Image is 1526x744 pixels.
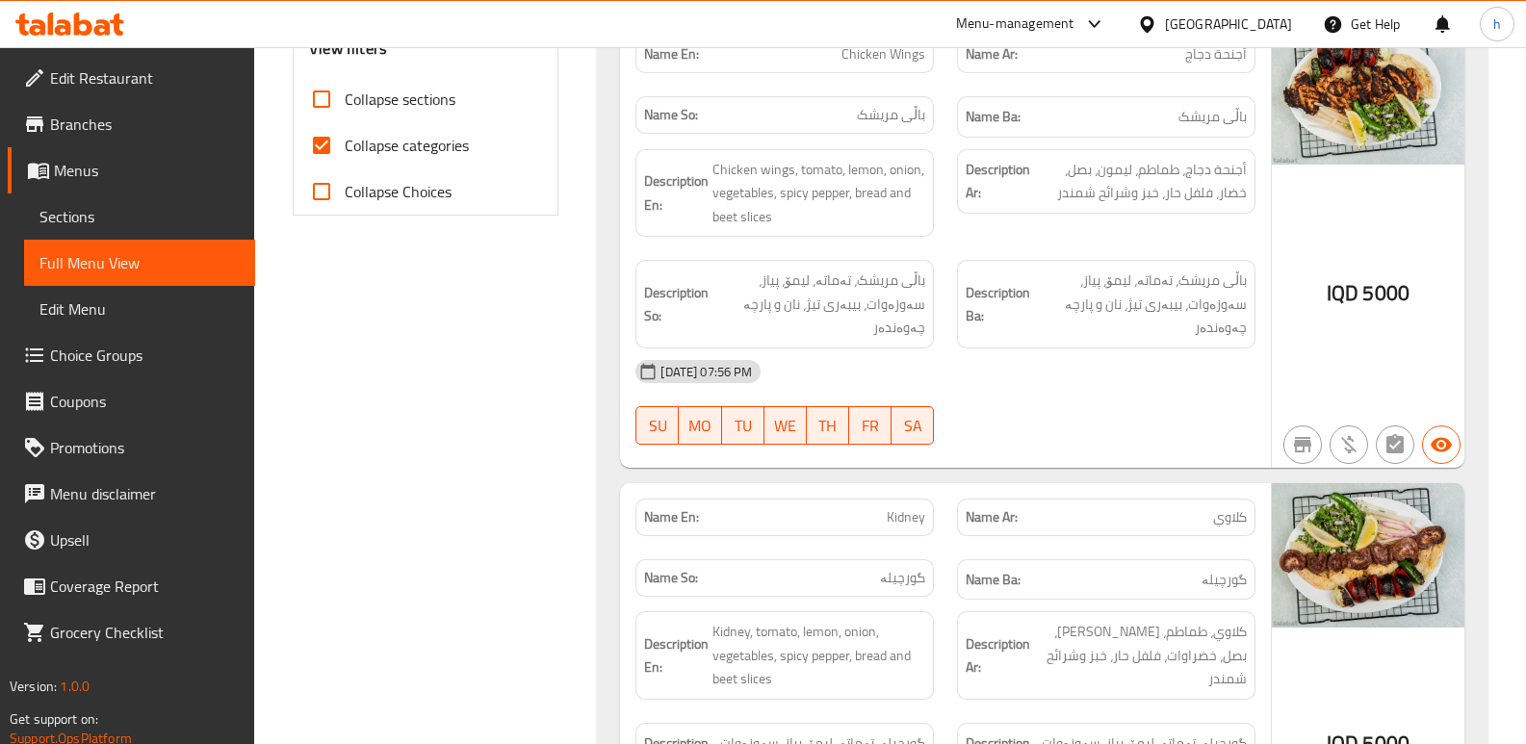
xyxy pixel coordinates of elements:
[1272,20,1464,165] img: Chicken_Wings638904526876749268.jpg
[644,44,699,64] strong: Name En:
[966,281,1030,328] strong: Description Ba:
[8,55,255,101] a: Edit Restaurant
[50,436,240,459] span: Promotions
[712,158,925,229] span: Chicken wings, tomato, lemon, onion, vegetables, spicy pepper, bread and beet slices
[39,251,240,274] span: Full Menu View
[966,158,1030,205] strong: Description Ar:
[772,412,799,440] span: WE
[956,13,1074,36] div: Menu-management
[857,412,884,440] span: FR
[712,269,925,340] span: باڵی مریشک، تەماتە، لیمۆ، پیاز، سەوزەوات، بیبەری تیژ، نان و پارچە چەوەندەر
[644,507,699,527] strong: Name En:
[1034,158,1247,205] span: أجنحة دجاج، طماطم، ليمون، بصل، خضار، فلفل حار، خبز وشرائح شمندر
[880,568,925,588] span: گورچیلە
[966,507,1018,527] strong: Name Ar:
[857,105,925,125] span: باڵی مریشک
[309,38,387,60] h3: View filters
[712,620,925,691] span: Kidney, tomato, lemon, onion, vegetables, spicy pepper, bread and beet slices
[54,159,240,182] span: Menus
[1202,568,1247,592] span: گورچیلە
[635,406,679,445] button: SU
[8,471,255,517] a: Menu disclaimer
[39,205,240,228] span: Sections
[50,390,240,413] span: Coupons
[1422,425,1461,464] button: Available
[345,180,452,203] span: Collapse Choices
[644,412,671,440] span: SU
[887,507,925,527] span: Kidney
[841,44,925,64] span: Chicken Wings
[50,575,240,598] span: Coverage Report
[1272,483,1464,628] img: Kidney638904526921850587.jpg
[849,406,892,445] button: FR
[8,424,255,471] a: Promotions
[1493,13,1501,35] span: h
[807,406,849,445] button: TH
[815,412,841,440] span: TH
[966,632,1030,680] strong: Description Ar:
[686,412,713,440] span: MO
[722,406,764,445] button: TU
[892,406,934,445] button: SA
[679,406,721,445] button: MO
[966,105,1021,129] strong: Name Ba:
[50,66,240,90] span: Edit Restaurant
[1213,507,1247,527] span: كلاوي
[1376,425,1414,464] button: Not has choices
[730,412,757,440] span: TU
[345,88,455,111] span: Collapse sections
[24,193,255,240] a: Sections
[50,621,240,644] span: Grocery Checklist
[24,240,255,286] a: Full Menu View
[1283,425,1322,464] button: Not branch specific item
[1034,269,1247,340] span: باڵی مریشک، تەماتە، لیمۆ، پیاز، سەوزەوات، بیبەری تیژ، نان و پارچە چەوەندەر
[8,563,255,609] a: Coverage Report
[8,147,255,193] a: Menus
[1034,620,1247,691] span: كلاوي، طماطم، ليمون، بصل، خضراوات، فلفل حار، خبز وشرائح شمندر
[1362,274,1410,312] span: 5000
[1330,425,1368,464] button: Purchased item
[10,674,57,699] span: Version:
[345,134,469,157] span: Collapse categories
[60,674,90,699] span: 1.0.0
[1185,44,1247,64] span: أجنحة دجاج
[966,44,1018,64] strong: Name Ar:
[24,286,255,332] a: Edit Menu
[8,517,255,563] a: Upsell
[644,632,709,680] strong: Description En:
[1178,105,1247,129] span: باڵی مریشک
[644,568,698,588] strong: Name So:
[899,412,926,440] span: SA
[50,113,240,136] span: Branches
[644,281,709,328] strong: Description So:
[8,101,255,147] a: Branches
[653,363,760,381] span: [DATE] 07:56 PM
[8,609,255,655] a: Grocery Checklist
[50,344,240,367] span: Choice Groups
[966,568,1021,592] strong: Name Ba:
[644,169,709,217] strong: Description En:
[644,105,698,125] strong: Name So:
[8,332,255,378] a: Choice Groups
[1327,274,1358,312] span: IQD
[764,406,807,445] button: WE
[10,706,98,731] span: Get support on:
[8,378,255,424] a: Coupons
[39,297,240,321] span: Edit Menu
[50,482,240,505] span: Menu disclaimer
[50,528,240,552] span: Upsell
[1165,13,1292,35] div: [GEOGRAPHIC_DATA]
